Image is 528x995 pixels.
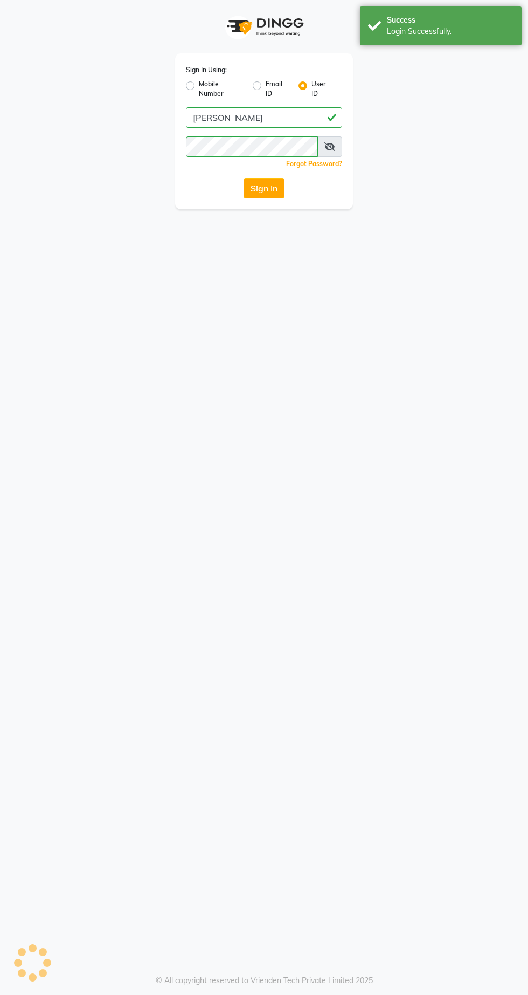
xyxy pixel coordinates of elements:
[186,136,318,157] input: Username
[266,79,290,99] label: Email ID
[311,79,334,99] label: User ID
[387,26,513,37] div: Login Successfully.
[221,11,307,43] img: logo1.svg
[186,107,342,128] input: Username
[286,160,342,168] a: Forgot Password?
[244,178,284,198] button: Sign In
[199,79,244,99] label: Mobile Number
[387,15,513,26] div: Success
[186,65,227,75] label: Sign In Using:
